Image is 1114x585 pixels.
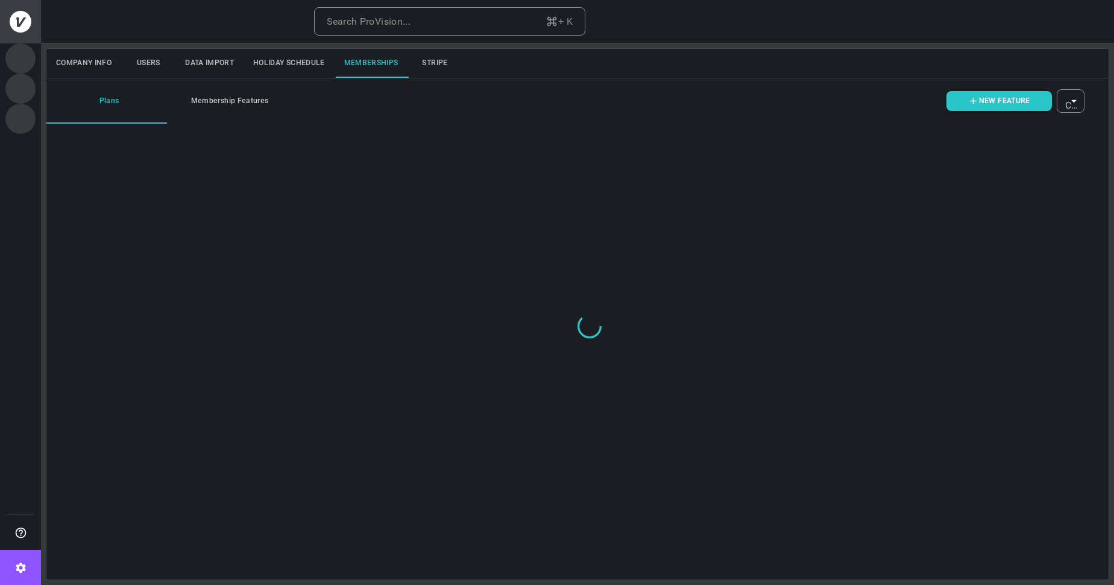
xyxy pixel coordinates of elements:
[244,49,335,78] button: Holiday Schedule
[46,78,167,124] button: Plans
[167,78,288,124] button: Membership Features
[46,49,121,78] button: Company Info
[327,13,411,30] div: Search ProVision...
[546,13,573,30] div: + K
[175,49,244,78] button: Data Import
[408,49,462,78] button: Stripe
[314,7,585,36] button: Search ProVision...+ K
[121,49,175,78] button: Users
[946,91,1052,111] button: NEW FEATURE
[335,49,408,78] button: Memberships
